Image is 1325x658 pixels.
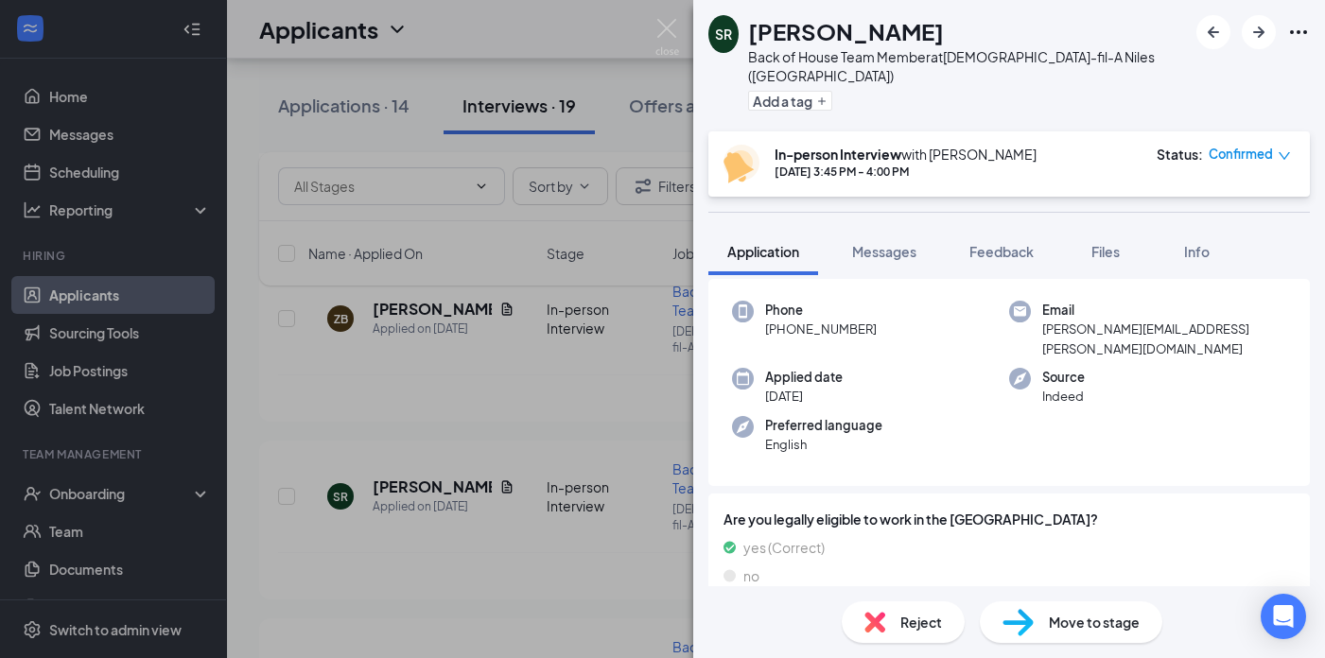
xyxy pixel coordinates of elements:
span: Email [1042,301,1286,320]
h1: [PERSON_NAME] [748,15,944,47]
button: PlusAdd a tag [748,91,832,111]
svg: ArrowLeftNew [1202,21,1225,43]
span: Info [1184,243,1210,260]
span: Files [1091,243,1120,260]
span: Preferred language [765,416,882,435]
svg: Plus [816,95,828,107]
span: Phone [765,301,877,320]
svg: Ellipses [1287,21,1310,43]
span: Confirmed [1209,145,1273,164]
button: ArrowLeftNew [1196,15,1230,49]
b: In-person Interview [775,146,901,163]
svg: ArrowRight [1247,21,1270,43]
div: SR [715,25,732,43]
span: Move to stage [1049,612,1140,632]
span: Messages [852,243,916,260]
span: Application [727,243,799,260]
button: ArrowRight [1242,15,1276,49]
span: Are you legally eligible to work in the [GEOGRAPHIC_DATA]? [724,509,1295,529]
span: down [1278,149,1291,163]
div: with [PERSON_NAME] [775,145,1037,164]
div: Status : [1157,145,1203,164]
div: Open Intercom Messenger [1261,594,1306,639]
span: Indeed [1042,387,1085,406]
span: Applied date [765,368,843,387]
span: [PHONE_NUMBER] [765,320,877,338]
div: [DATE] 3:45 PM - 4:00 PM [775,164,1037,180]
span: [PERSON_NAME][EMAIL_ADDRESS][PERSON_NAME][DOMAIN_NAME] [1042,320,1286,358]
span: yes (Correct) [743,537,825,558]
span: Source [1042,368,1085,387]
span: [DATE] [765,387,843,406]
span: Feedback [969,243,1034,260]
span: Reject [900,612,942,632]
span: no [743,565,759,586]
span: English [765,435,882,454]
div: Back of House Team Member at [DEMOGRAPHIC_DATA]-fil-A Niles ([GEOGRAPHIC_DATA]) [748,47,1187,85]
